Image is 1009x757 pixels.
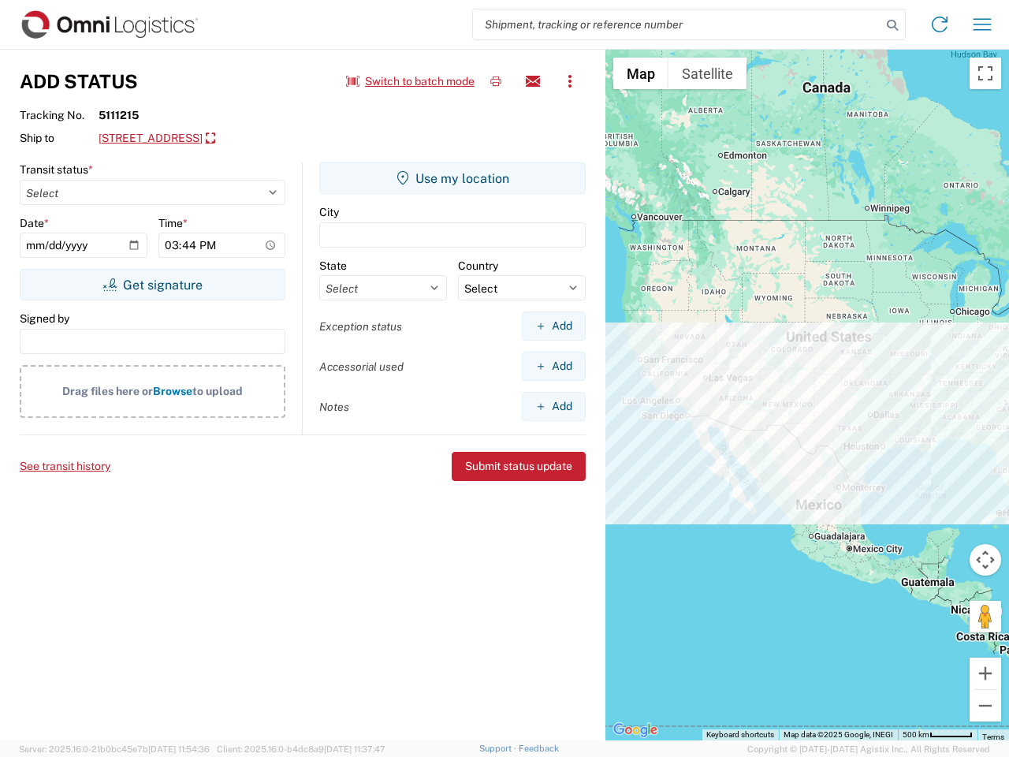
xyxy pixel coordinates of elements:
span: 500 km [903,730,929,739]
label: Transit status [20,162,93,177]
a: Support [479,744,519,753]
label: Time [158,216,188,230]
button: Get signature [20,269,285,300]
strong: 5111215 [99,108,139,122]
label: State [319,259,347,273]
button: Map camera controls [970,544,1001,576]
button: Use my location [319,162,586,194]
a: Feedback [519,744,559,753]
button: Toggle fullscreen view [970,58,1001,89]
span: [DATE] 11:54:36 [148,744,210,754]
a: Terms [982,733,1004,741]
label: Accessorial used [319,360,404,374]
a: [STREET_ADDRESS] [99,125,215,152]
label: Notes [319,400,349,414]
span: to upload [192,385,243,397]
h3: Add Status [20,70,138,93]
img: Google [609,720,661,740]
span: Tracking No. [20,108,99,122]
button: Show street map [613,58,668,89]
button: Zoom out [970,690,1001,722]
label: Signed by [20,311,69,326]
button: Submit status update [452,452,586,481]
button: Map Scale: 500 km per 51 pixels [898,729,977,740]
span: Browse [153,385,192,397]
button: Zoom in [970,658,1001,689]
label: City [319,205,339,219]
span: Client: 2025.16.0-b4dc8a9 [217,744,385,754]
button: Switch to batch mode [346,69,475,95]
button: Show satellite imagery [668,58,747,89]
label: Date [20,216,49,230]
span: Ship to [20,131,99,145]
button: Add [522,392,586,421]
button: Add [522,311,586,341]
span: Map data ©2025 Google, INEGI [784,730,893,739]
button: Add [522,352,586,381]
a: Open this area in Google Maps (opens a new window) [609,720,661,740]
button: Drag Pegman onto the map to open Street View [970,601,1001,632]
input: Shipment, tracking or reference number [473,9,881,39]
button: Keyboard shortcuts [706,729,774,740]
span: Drag files here or [62,385,153,397]
button: See transit history [20,453,110,479]
span: Server: 2025.16.0-21b0bc45e7b [19,744,210,754]
span: [DATE] 11:37:47 [324,744,385,754]
span: Copyright © [DATE]-[DATE] Agistix Inc., All Rights Reserved [747,742,990,756]
label: Country [458,259,498,273]
label: Exception status [319,319,402,334]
